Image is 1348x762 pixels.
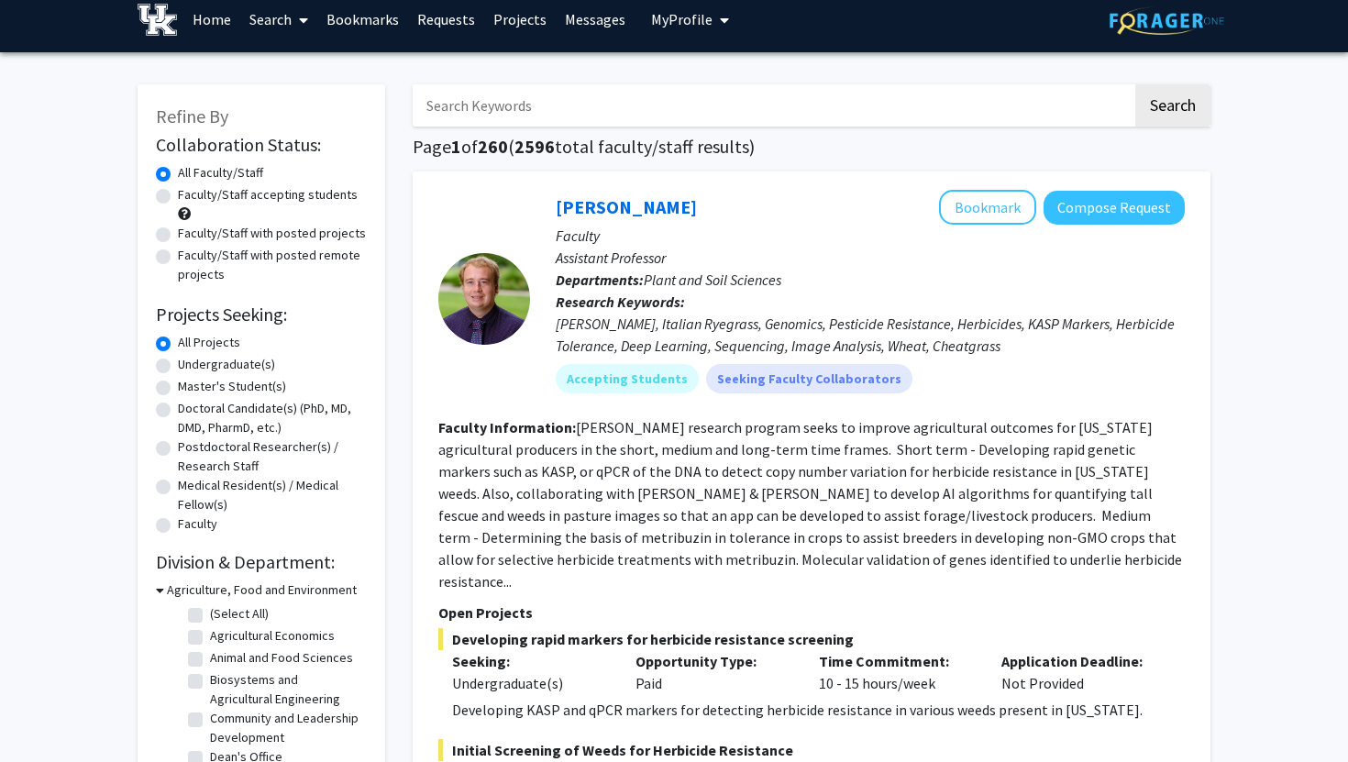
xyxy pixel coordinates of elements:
label: Agricultural Economics [210,626,335,646]
span: Initial Screening of Weeds for Herbicide Resistance [438,739,1185,761]
img: ForagerOne Logo [1110,6,1224,35]
label: Master's Student(s) [178,377,286,396]
a: [PERSON_NAME] [556,195,697,218]
p: Application Deadline: [1001,650,1157,672]
iframe: Chat [14,679,78,748]
button: Add Samuel Revolinski to Bookmarks [939,190,1036,225]
h3: Agriculture, Food and Environment [167,580,357,600]
p: Open Projects [438,602,1185,624]
img: University of Kentucky Logo [138,4,177,36]
h2: Division & Department: [156,551,367,573]
span: Refine By [156,105,228,127]
label: All Faculty/Staff [178,163,263,182]
label: Animal and Food Sciences [210,648,353,668]
label: Faculty/Staff with posted remote projects [178,246,367,284]
label: Faculty [178,514,217,534]
p: Faculty [556,225,1185,247]
div: Paid [622,650,805,694]
button: Search [1135,84,1210,127]
b: Departments: [556,271,644,289]
b: Faculty Information: [438,418,576,436]
mat-chip: Accepting Students [556,364,699,393]
h1: Page of ( total faculty/staff results) [413,136,1210,158]
span: My Profile [651,10,713,28]
div: [PERSON_NAME], Italian Ryegrass, Genomics, Pesticide Resistance, Herbicides, KASP Markers, Herbic... [556,313,1185,357]
input: Search Keywords [413,84,1133,127]
p: Time Commitment: [819,650,975,672]
label: All Projects [178,333,240,352]
fg-read-more: [PERSON_NAME] research program seeks to improve agricultural outcomes for [US_STATE] agricultural... [438,418,1182,591]
label: Faculty/Staff with posted projects [178,224,366,243]
span: Plant and Soil Sciences [644,271,781,289]
p: Seeking: [452,650,608,672]
b: Research Keywords: [556,293,685,311]
span: 1 [451,135,461,158]
p: Developing KASP and qPCR markers for detecting herbicide resistance in various weeds present in [... [452,699,1185,721]
span: 260 [478,135,508,158]
label: Faculty/Staff accepting students [178,185,358,204]
label: (Select All) [210,604,269,624]
label: Postdoctoral Researcher(s) / Research Staff [178,437,367,476]
span: Developing rapid markers for herbicide resistance screening [438,628,1185,650]
label: Biosystems and Agricultural Engineering [210,670,362,709]
label: Undergraduate(s) [178,355,275,374]
div: Undergraduate(s) [452,672,608,694]
p: Opportunity Type: [635,650,791,672]
label: Doctoral Candidate(s) (PhD, MD, DMD, PharmD, etc.) [178,399,367,437]
label: Medical Resident(s) / Medical Fellow(s) [178,476,367,514]
label: Community and Leadership Development [210,709,362,747]
h2: Collaboration Status: [156,134,367,156]
span: 2596 [514,135,555,158]
mat-chip: Seeking Faculty Collaborators [706,364,912,393]
div: 10 - 15 hours/week [805,650,989,694]
button: Compose Request to Samuel Revolinski [1044,191,1185,225]
p: Assistant Professor [556,247,1185,269]
h2: Projects Seeking: [156,304,367,326]
div: Not Provided [988,650,1171,694]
